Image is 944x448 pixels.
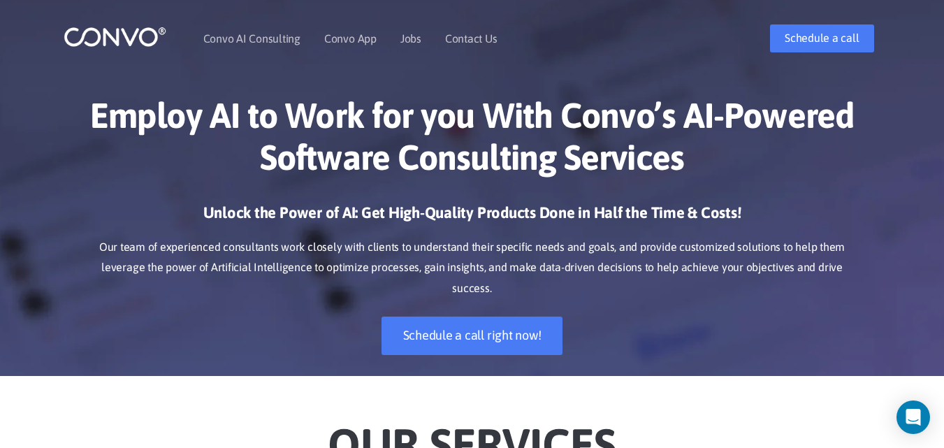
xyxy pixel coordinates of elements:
img: logo_1.png [64,26,166,48]
h3: Unlock the Power of AI: Get High-Quality Products Done in Half the Time & Costs! [85,203,860,233]
a: Schedule a call [770,24,873,52]
a: Jobs [400,33,421,44]
a: Convo App [324,33,377,44]
a: Convo AI Consulting [203,33,300,44]
a: Schedule a call right now! [382,317,563,355]
div: Open Intercom Messenger [896,400,930,434]
a: Contact Us [445,33,498,44]
h1: Employ AI to Work for you With Convo’s AI-Powered Software Consulting Services [85,94,860,189]
p: Our team of experienced consultants work closely with clients to understand their specific needs ... [85,237,860,300]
